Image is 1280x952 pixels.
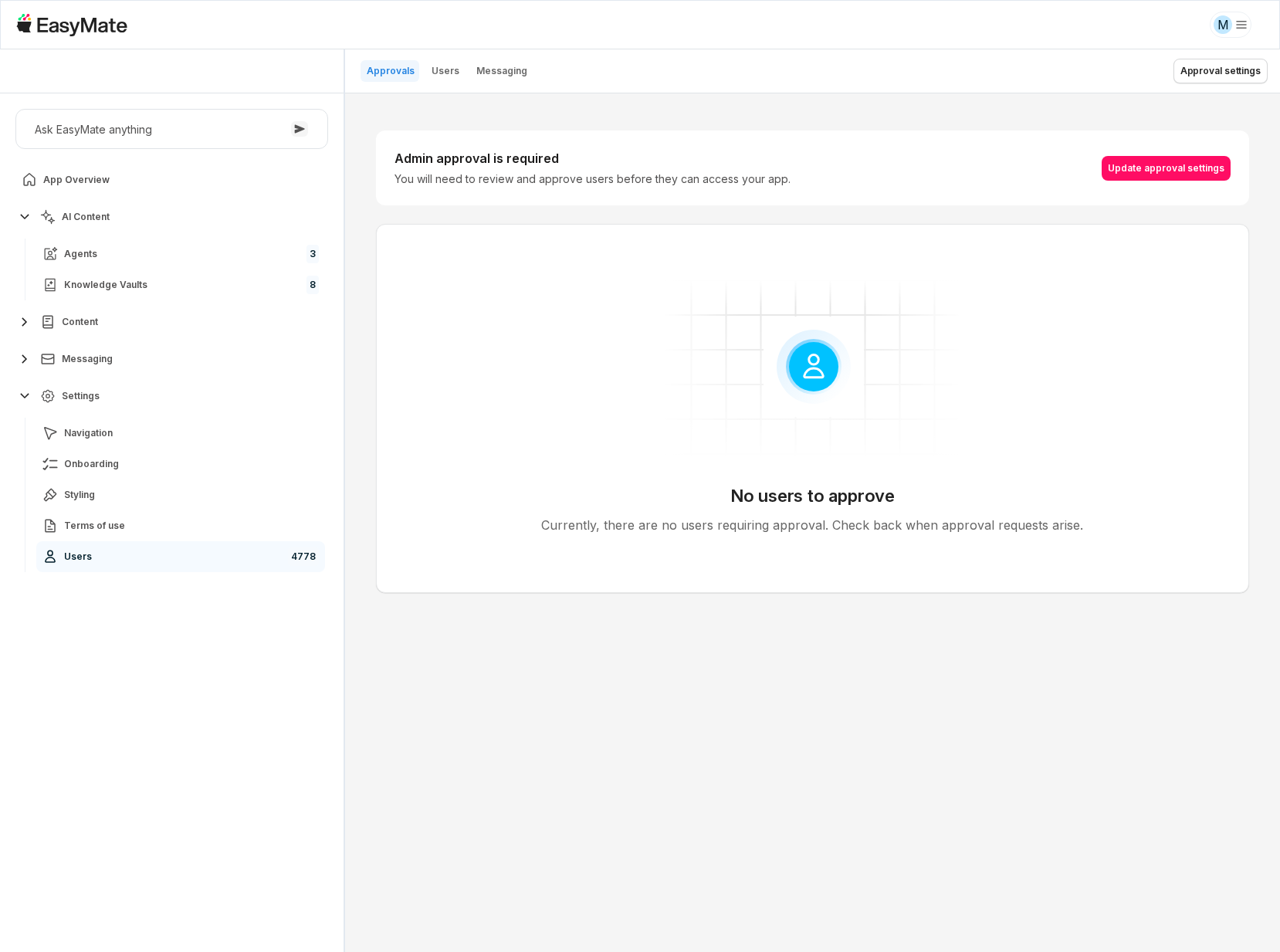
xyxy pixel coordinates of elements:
a: Styling [36,479,325,510]
span: Agents [64,248,97,260]
p: Users [432,65,459,77]
p: You will need to review and approve users before they can access your app. [394,171,791,187]
button: Ask EasyMate anything [15,109,328,149]
p: No users to approve [730,484,895,507]
span: Users [64,551,92,563]
span: Settings [62,390,100,402]
a: Agents3 [36,239,325,269]
span: Navigation [64,427,113,439]
span: App Overview [43,174,110,186]
h2: Admin approval is required [394,149,791,168]
span: Messaging [62,353,113,365]
a: Navigation [36,418,325,449]
span: 8 [306,276,319,294]
button: Settings [15,381,328,412]
span: Knowledge Vaults [64,279,147,291]
button: Approval settings [1173,59,1268,83]
button: Messaging [15,344,328,374]
a: App Overview [15,164,328,195]
div: M [1214,15,1232,34]
button: Content [15,307,328,337]
p: Messaging [476,65,527,77]
span: 3 [306,245,319,263]
a: Knowledge Vaults8 [36,269,325,300]
a: Users4778 [36,541,325,572]
span: Styling [64,489,95,501]
p: Approvals [367,65,415,77]
span: Terms of use [64,520,125,532]
a: Terms of use [36,510,325,541]
button: Update approval settings [1102,156,1231,181]
a: Onboarding [36,449,325,479]
span: Onboarding [64,458,119,470]
p: Currently, there are no users requiring approval. Check back when approval requests arise. [541,513,1083,537]
button: AI Content [15,202,328,232]
span: AI Content [62,211,110,223]
span: 4778 [288,547,319,566]
span: Content [62,316,98,328]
